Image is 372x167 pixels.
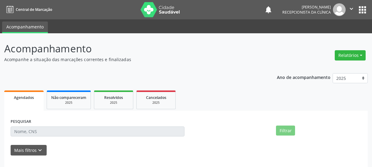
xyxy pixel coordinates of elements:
div: 2025 [141,100,171,105]
input: Nome, CNS [11,126,184,137]
i: keyboard_arrow_down [37,147,43,154]
button: apps [357,5,368,15]
span: Cancelados [146,95,166,100]
i:  [348,5,355,12]
a: Acompanhamento [2,21,48,33]
span: Resolvidos [104,95,123,100]
span: Agendados [14,95,34,100]
span: Não compareceram [51,95,86,100]
label: PESQUISAR [11,117,31,126]
button: notifications [264,5,273,14]
a: Central de Marcação [4,5,52,15]
div: 2025 [51,100,86,105]
img: img [333,3,346,16]
p: Acompanhe a situação das marcações correntes e finalizadas [4,56,259,63]
button: Relatórios [335,50,366,61]
button: Mais filtroskeyboard_arrow_down [11,145,47,156]
p: Ano de acompanhamento [277,73,330,81]
span: Central de Marcação [16,7,52,12]
span: Recepcionista da clínica [282,10,331,15]
div: [PERSON_NAME] [282,5,331,10]
div: 2025 [98,100,129,105]
button: Filtrar [276,126,295,136]
button:  [346,3,357,16]
p: Acompanhamento [4,41,259,56]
